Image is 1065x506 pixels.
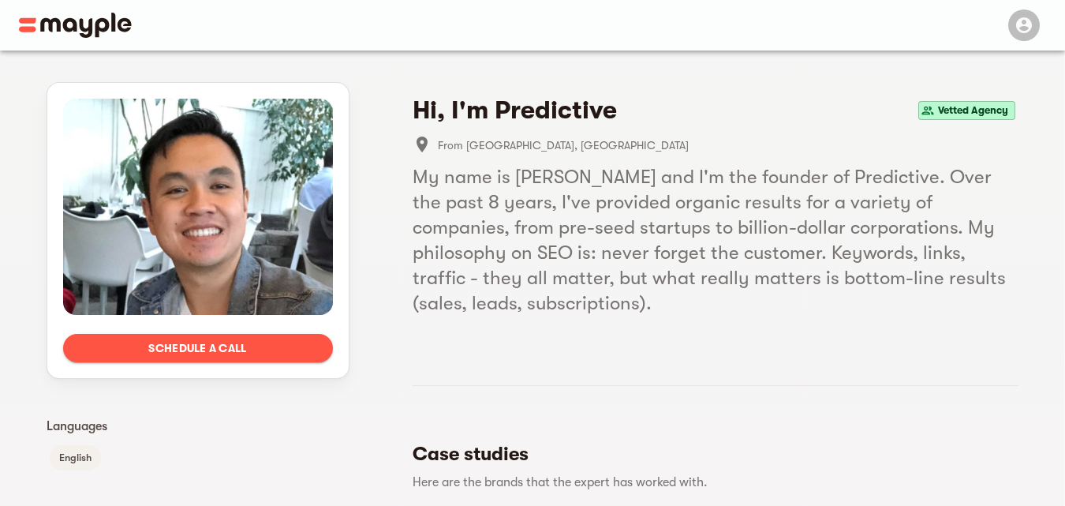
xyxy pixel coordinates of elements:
[932,101,1015,120] span: Vetted Agency
[413,164,1018,316] h5: My name is [PERSON_NAME] and I'm the founder of Predictive. Over the past 8 years, I've provided ...
[413,95,617,126] h4: Hi, I'm Predictive
[438,136,1018,155] span: From [GEOGRAPHIC_DATA], [GEOGRAPHIC_DATA]
[999,17,1046,30] span: Menu
[19,13,132,38] img: Main logo
[76,339,320,358] span: Schedule a call
[413,473,1006,492] p: Here are the brands that the expert has worked with.
[413,441,1006,467] h5: Case studies
[63,334,333,362] button: Schedule a call
[50,448,101,467] span: English
[47,417,349,436] p: Languages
